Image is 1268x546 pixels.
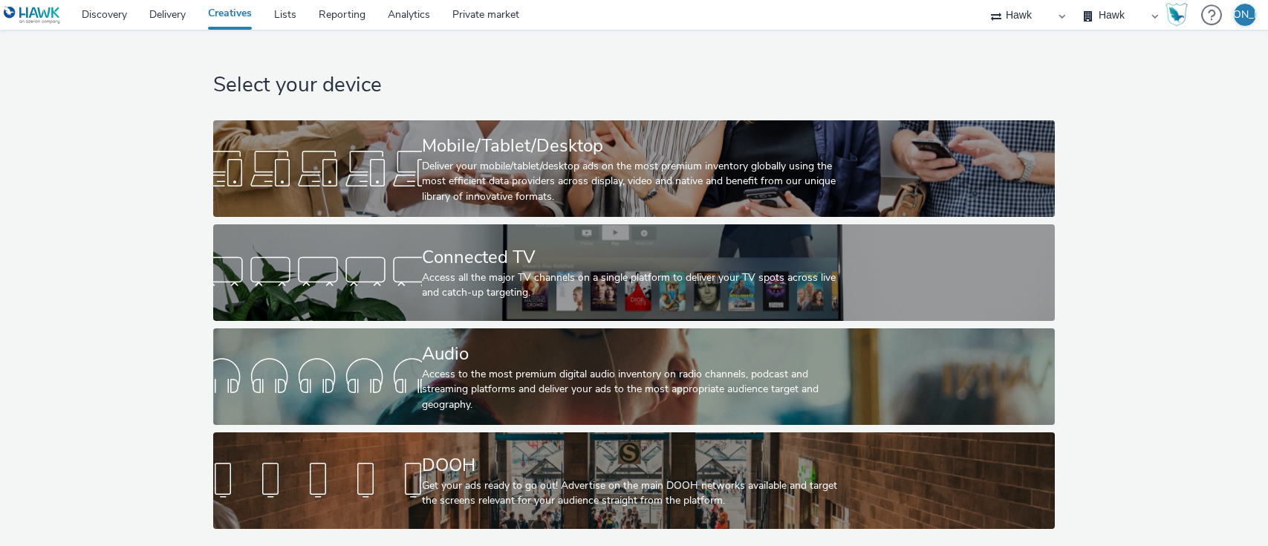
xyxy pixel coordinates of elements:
div: Deliver your mobile/tablet/desktop ads on the most premium inventory globally using the most effi... [422,159,840,204]
img: Hawk Academy [1165,3,1188,27]
img: undefined Logo [4,6,61,25]
a: Mobile/Tablet/DesktopDeliver your mobile/tablet/desktop ads on the most premium inventory globall... [213,120,1055,217]
a: Connected TVAccess all the major TV channels on a single platform to deliver your TV spots across... [213,224,1055,321]
a: Hawk Academy [1165,3,1194,27]
div: Access all the major TV channels on a single platform to deliver your TV spots across live and ca... [422,270,840,301]
div: DOOH [422,452,840,478]
div: Mobile/Tablet/Desktop [422,133,840,159]
div: Connected TV [422,244,840,270]
h1: Select your device [213,71,1055,100]
div: Audio [422,341,840,367]
a: DOOHGet your ads ready to go out! Advertise on the main DOOH networks available and target the sc... [213,432,1055,529]
div: Access to the most premium digital audio inventory on radio channels, podcast and streaming platf... [422,367,840,412]
a: AudioAccess to the most premium digital audio inventory on radio channels, podcast and streaming ... [213,328,1055,425]
div: Get your ads ready to go out! Advertise on the main DOOH networks available and target the screen... [422,478,840,509]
